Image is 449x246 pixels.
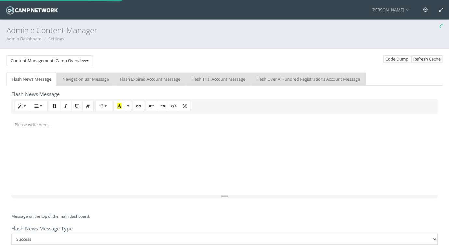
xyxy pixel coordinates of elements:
span: [PERSON_NAME] [371,7,412,13]
button: 13 [95,101,112,111]
div: Please write here... [11,118,54,131]
a: Flash News Message [6,73,57,86]
a: Refresh Cache [411,55,443,63]
p: Message on the top of the main dashboard. [11,213,438,220]
a: Settings [48,36,64,42]
button: Code Dump [383,55,410,63]
label: Flash News Message [11,90,60,98]
span: 13 [99,103,103,109]
a: Flash Expired Account Message [115,73,186,86]
a: Navigation Bar Message [57,73,114,86]
img: Camp Network [5,5,59,16]
a: Flash Trial Account Message [186,73,250,86]
label: Flash News Message Type [11,225,73,232]
button: Content Management: Camp Overview [6,55,93,66]
a: Admin Dashboard [6,36,42,42]
h3: Admin :: Content Manager [6,26,443,34]
a: Flash Over A Hundred Registrations Account Message [251,73,365,86]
